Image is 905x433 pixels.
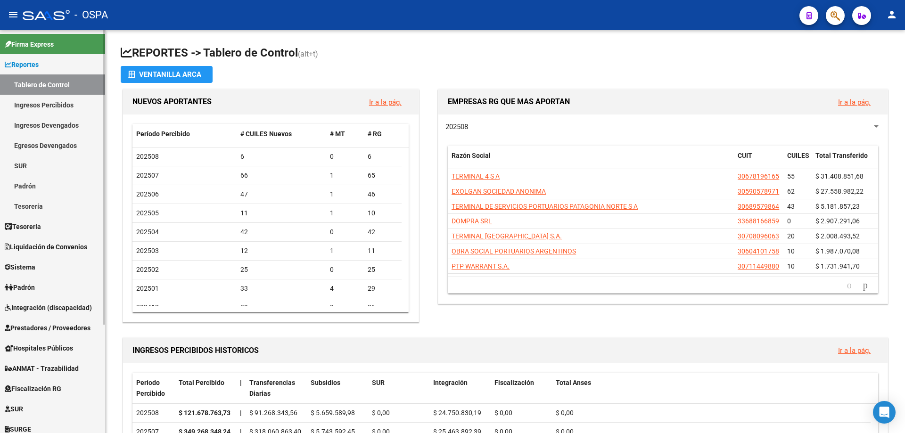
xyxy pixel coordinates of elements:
span: Razón Social [452,152,491,159]
span: 30708096063 [738,232,779,240]
div: 42 [240,227,323,237]
span: SUR [372,379,385,386]
strong: $ 121.678.763,73 [179,409,230,417]
span: Total Percibido [179,379,224,386]
span: Hospitales Públicos [5,343,73,353]
span: OBRA SOCIAL PORTUARIOS ARGENTINOS [452,247,576,255]
span: 202503 [136,247,159,254]
div: 0 [330,264,360,275]
span: CUILES [787,152,809,159]
span: 202507 [136,172,159,179]
span: Prestadores / Proveedores [5,323,90,333]
div: 0 [330,227,360,237]
span: INGRESOS PERCIBIDOS HISTORICOS [132,346,259,355]
div: 36 [368,302,398,313]
span: 202505 [136,209,159,217]
span: # CUILES Nuevos [240,130,292,138]
span: 202506 [136,190,159,198]
span: 20 [787,232,795,240]
div: 3 [330,302,360,313]
datatable-header-cell: | [236,373,246,404]
div: 1 [330,189,360,200]
span: $ 5.181.857,23 [815,203,860,210]
a: go to next page [859,280,872,291]
span: Fiscalización [494,379,534,386]
div: 25 [240,264,323,275]
div: 12 [240,245,323,256]
div: 29 [368,283,398,294]
span: Padrón [5,282,35,293]
div: 42 [368,227,398,237]
div: 66 [240,170,323,181]
span: EMPRESAS RG QUE MAS APORTAN [448,97,570,106]
span: PTP WARRANT S.A. [452,262,510,270]
span: 30711449880 [738,262,779,270]
span: 10 [787,262,795,270]
mat-icon: menu [8,9,19,20]
div: Ventanilla ARCA [128,66,205,83]
button: Ir a la pág. [362,93,409,111]
div: 1 [330,170,360,181]
datatable-header-cell: Período Percibido [132,124,237,144]
span: 10 [787,247,795,255]
span: - OSPA [74,5,108,25]
div: 1 [330,245,360,256]
datatable-header-cell: Razón Social [448,146,734,177]
span: 30590578971 [738,188,779,195]
span: | [240,379,242,386]
span: 202502 [136,266,159,273]
a: Ir a la pág. [838,346,871,355]
span: Período Percibido [136,379,165,397]
span: Integración [433,379,468,386]
span: 62 [787,188,795,195]
span: Reportes [5,59,39,70]
datatable-header-cell: Transferencias Diarias [246,373,307,404]
span: # RG [368,130,382,138]
span: Integración (discapacidad) [5,302,92,313]
span: Período Percibido [136,130,190,138]
span: CUIT [738,152,752,159]
div: 11 [240,208,323,219]
div: 10 [368,208,398,219]
span: 0 [787,217,791,225]
span: $ 2.907.291,06 [815,217,860,225]
span: Liquidación de Convenios [5,242,87,252]
div: 4 [330,283,360,294]
a: go to previous page [843,280,856,291]
span: $ 91.268.343,56 [249,409,297,417]
span: Total Anses [556,379,591,386]
span: 202508 [136,153,159,160]
div: 65 [368,170,398,181]
span: # MT [330,130,345,138]
span: $ 24.750.830,19 [433,409,481,417]
div: 202508 [136,408,171,418]
datatable-header-cell: Total Percibido [175,373,236,404]
span: EXOLGAN SOCIEDAD ANONIMA [452,188,546,195]
span: 202504 [136,228,159,236]
datatable-header-cell: Total Anses [552,373,871,404]
datatable-header-cell: CUIT [734,146,783,177]
datatable-header-cell: Subsidios [307,373,368,404]
h1: REPORTES -> Tablero de Control [121,45,890,62]
datatable-header-cell: # CUILES Nuevos [237,124,327,144]
div: 0 [330,151,360,162]
div: 47 [240,189,323,200]
span: 202501 [136,285,159,292]
div: 25 [368,264,398,275]
datatable-header-cell: Período Percibido [132,373,175,404]
span: 55 [787,172,795,180]
span: $ 2.008.493,52 [815,232,860,240]
span: $ 0,00 [372,409,390,417]
span: 202508 [445,123,468,131]
span: $ 1.731.941,70 [815,262,860,270]
div: 46 [368,189,398,200]
div: 6 [240,151,323,162]
span: Total Transferido [815,152,868,159]
span: Fiscalización RG [5,384,61,394]
span: Tesorería [5,221,41,232]
span: | [240,409,241,417]
span: Firma Express [5,39,54,49]
span: 30678196165 [738,172,779,180]
span: $ 5.659.589,98 [311,409,355,417]
span: $ 31.408.851,68 [815,172,864,180]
